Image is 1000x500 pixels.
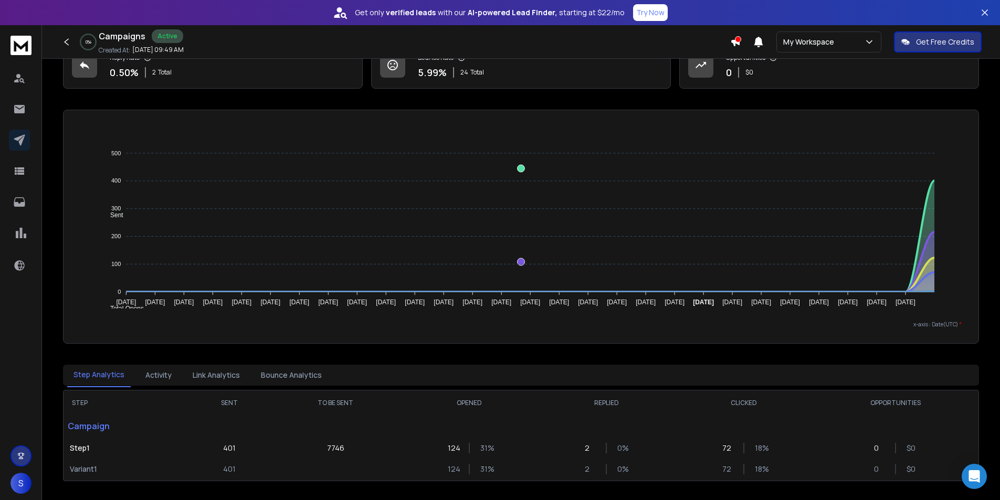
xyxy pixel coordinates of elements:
[607,299,627,306] tspan: [DATE]
[188,390,271,416] th: SENT
[174,299,194,306] tspan: [DATE]
[145,299,165,306] tspan: [DATE]
[102,305,144,312] span: Total Opens
[231,299,251,306] tspan: [DATE]
[578,299,598,306] tspan: [DATE]
[617,464,628,474] p: 0 %
[99,46,130,55] p: Created At:
[405,299,425,306] tspan: [DATE]
[203,299,223,306] tspan: [DATE]
[491,299,511,306] tspan: [DATE]
[783,37,838,47] p: My Workspace
[722,299,742,306] tspan: [DATE]
[755,464,765,474] p: 18 %
[809,299,829,306] tspan: [DATE]
[434,299,454,306] tspan: [DATE]
[110,65,139,80] p: 0.50 %
[111,150,121,156] tspan: 500
[693,299,714,306] tspan: [DATE]
[152,68,156,77] span: 2
[751,299,771,306] tspan: [DATE]
[401,390,538,416] th: OPENED
[448,443,458,453] p: 124
[755,443,765,453] p: 18 %
[462,299,482,306] tspan: [DATE]
[102,211,123,219] span: Sent
[418,65,447,80] p: 5.99 %
[271,390,401,416] th: TO BE SENT
[813,390,978,416] th: OPPORTUNITIES
[916,37,974,47] p: Get Free Credits
[722,464,733,474] p: 72
[520,299,540,306] tspan: [DATE]
[139,364,178,387] button: Activity
[907,464,917,474] p: $ 0
[874,464,885,474] p: 0
[371,44,671,89] a: Bounce Rate5.99%24Total
[63,44,363,89] a: Reply Rate0.50%2Total
[111,205,121,211] tspan: 300
[480,464,491,474] p: 31 %
[347,299,367,306] tspan: [DATE]
[10,36,31,55] img: logo
[745,68,753,77] p: $ 0
[118,289,121,295] tspan: 0
[86,39,91,45] p: 0 %
[99,30,145,42] h1: Campaigns
[152,29,183,43] div: Active
[780,299,800,306] tspan: [DATE]
[111,261,121,267] tspan: 100
[460,68,468,77] span: 24
[64,416,188,437] p: Campaign
[665,299,685,306] tspan: [DATE]
[327,443,344,453] p: 7746
[538,390,676,416] th: REPLIED
[726,65,732,80] p: 0
[894,31,982,52] button: Get Free Credits
[223,464,236,474] p: 401
[386,7,436,18] strong: verified leads
[132,46,184,54] p: [DATE] 09:49 AM
[633,4,668,21] button: Try Now
[838,299,858,306] tspan: [DATE]
[549,299,569,306] tspan: [DATE]
[64,390,188,416] th: STEP
[111,178,121,184] tspan: 400
[896,299,915,306] tspan: [DATE]
[10,473,31,494] button: S
[223,443,236,453] p: 401
[867,299,887,306] tspan: [DATE]
[448,464,458,474] p: 124
[376,299,396,306] tspan: [DATE]
[675,390,813,416] th: CLICKED
[255,364,328,387] button: Bounce Analytics
[111,233,121,239] tspan: 200
[585,443,595,453] p: 2
[80,321,962,328] p: x-axis : Date(UTC)
[907,443,917,453] p: $ 0
[186,364,246,387] button: Link Analytics
[355,7,625,18] p: Get only with our starting at $22/mo
[874,443,885,453] p: 0
[67,363,131,387] button: Step Analytics
[468,7,557,18] strong: AI-powered Lead Finder,
[636,7,665,18] p: Try Now
[480,443,491,453] p: 31 %
[158,68,172,77] span: Total
[70,443,182,453] p: Step 1
[70,464,182,474] p: Variant 1
[470,68,484,77] span: Total
[116,299,136,306] tspan: [DATE]
[585,464,595,474] p: 2
[636,299,656,306] tspan: [DATE]
[289,299,309,306] tspan: [DATE]
[722,443,733,453] p: 72
[318,299,338,306] tspan: [DATE]
[679,44,979,89] a: Opportunities0$0
[617,443,628,453] p: 0 %
[962,464,987,489] div: Open Intercom Messenger
[260,299,280,306] tspan: [DATE]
